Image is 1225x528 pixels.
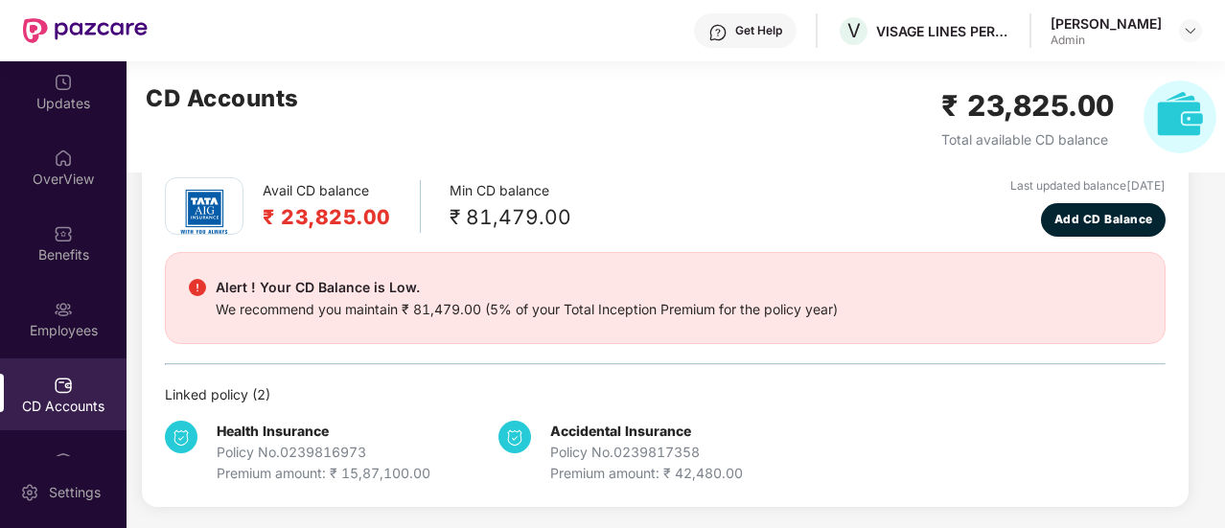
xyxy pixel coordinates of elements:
[941,83,1115,128] h2: ₹ 23,825.00
[263,201,391,233] h2: ₹ 23,825.00
[1041,203,1166,237] button: Add CD Balance
[54,73,73,92] img: svg+xml;base64,PHN2ZyBpZD0iVXBkYXRlZCIgeG1sbnM9Imh0dHA6Ly93d3cudzMub3JnLzIwMDAvc3ZnIiB3aWR0aD0iMj...
[550,463,743,484] div: Premium amount: ₹ 42,480.00
[54,376,73,395] img: svg+xml;base64,PHN2ZyBpZD0iQ0RfQWNjb3VudHMiIGRhdGEtbmFtZT0iQ0QgQWNjb3VudHMiIHhtbG5zPSJodHRwOi8vd3...
[550,442,743,463] div: Policy No. 0239817358
[735,23,782,38] div: Get Help
[1051,33,1162,48] div: Admin
[146,80,299,117] h2: CD Accounts
[217,423,329,439] b: Health Insurance
[1051,14,1162,33] div: [PERSON_NAME]
[189,279,206,296] img: svg+xml;base64,PHN2ZyBpZD0iRGFuZ2VyX2FsZXJ0IiBkYXRhLW5hbWU9IkRhbmdlciBhbGVydCIgeG1sbnM9Imh0dHA6Ly...
[217,442,430,463] div: Policy No. 0239816973
[20,483,39,502] img: svg+xml;base64,PHN2ZyBpZD0iU2V0dGluZy0yMHgyMCIgeG1sbnM9Imh0dHA6Ly93d3cudzMub3JnLzIwMDAvc3ZnIiB3aW...
[43,483,106,502] div: Settings
[165,384,1166,405] div: Linked policy ( 2 )
[54,149,73,168] img: svg+xml;base64,PHN2ZyBpZD0iSG9tZSIgeG1sbnM9Imh0dHA6Ly93d3cudzMub3JnLzIwMDAvc3ZnIiB3aWR0aD0iMjAiIG...
[1054,211,1153,229] span: Add CD Balance
[1010,177,1166,195] div: Last updated balance [DATE]
[217,463,430,484] div: Premium amount: ₹ 15,87,100.00
[1183,23,1198,38] img: svg+xml;base64,PHN2ZyBpZD0iRHJvcGRvd24tMzJ4MzIiIHhtbG5zPSJodHRwOi8vd3d3LnczLm9yZy8yMDAwL3N2ZyIgd2...
[847,19,861,42] span: V
[54,300,73,319] img: svg+xml;base64,PHN2ZyBpZD0iRW1wbG95ZWVzIiB4bWxucz0iaHR0cDovL3d3dy53My5vcmcvMjAwMC9zdmciIHdpZHRoPS...
[216,299,838,320] div: We recommend you maintain ₹ 81,479.00 (5% of your Total Inception Premium for the policy year)
[54,451,73,471] img: svg+xml;base64,PHN2ZyBpZD0iQ2xhaW0iIHhtbG5zPSJodHRwOi8vd3d3LnczLm9yZy8yMDAwL3N2ZyIgd2lkdGg9IjIwIi...
[941,131,1108,148] span: Total available CD balance
[165,421,197,453] img: svg+xml;base64,PHN2ZyB4bWxucz0iaHR0cDovL3d3dy53My5vcmcvMjAwMC9zdmciIHdpZHRoPSIzNCIgaGVpZ2h0PSIzNC...
[216,276,838,299] div: Alert ! Your CD Balance is Low.
[1144,80,1216,153] img: svg+xml;base64,PHN2ZyB4bWxucz0iaHR0cDovL3d3dy53My5vcmcvMjAwMC9zdmciIHhtbG5zOnhsaW5rPSJodHRwOi8vd3...
[550,423,691,439] b: Accidental Insurance
[450,180,571,233] div: Min CD balance
[54,224,73,243] img: svg+xml;base64,PHN2ZyBpZD0iQmVuZWZpdHMiIHhtbG5zPSJodHRwOi8vd3d3LnczLm9yZy8yMDAwL3N2ZyIgd2lkdGg9Ij...
[171,178,238,245] img: tatag.png
[498,421,531,453] img: svg+xml;base64,PHN2ZyB4bWxucz0iaHR0cDovL3d3dy53My5vcmcvMjAwMC9zdmciIHdpZHRoPSIzNCIgaGVpZ2h0PSIzNC...
[876,22,1010,40] div: VISAGE LINES PERSONAL CARE PRIVATE LIMITED
[450,201,571,233] div: ₹ 81,479.00
[23,18,148,43] img: New Pazcare Logo
[263,180,421,233] div: Avail CD balance
[708,23,728,42] img: svg+xml;base64,PHN2ZyBpZD0iSGVscC0zMngzMiIgeG1sbnM9Imh0dHA6Ly93d3cudzMub3JnLzIwMDAvc3ZnIiB3aWR0aD...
